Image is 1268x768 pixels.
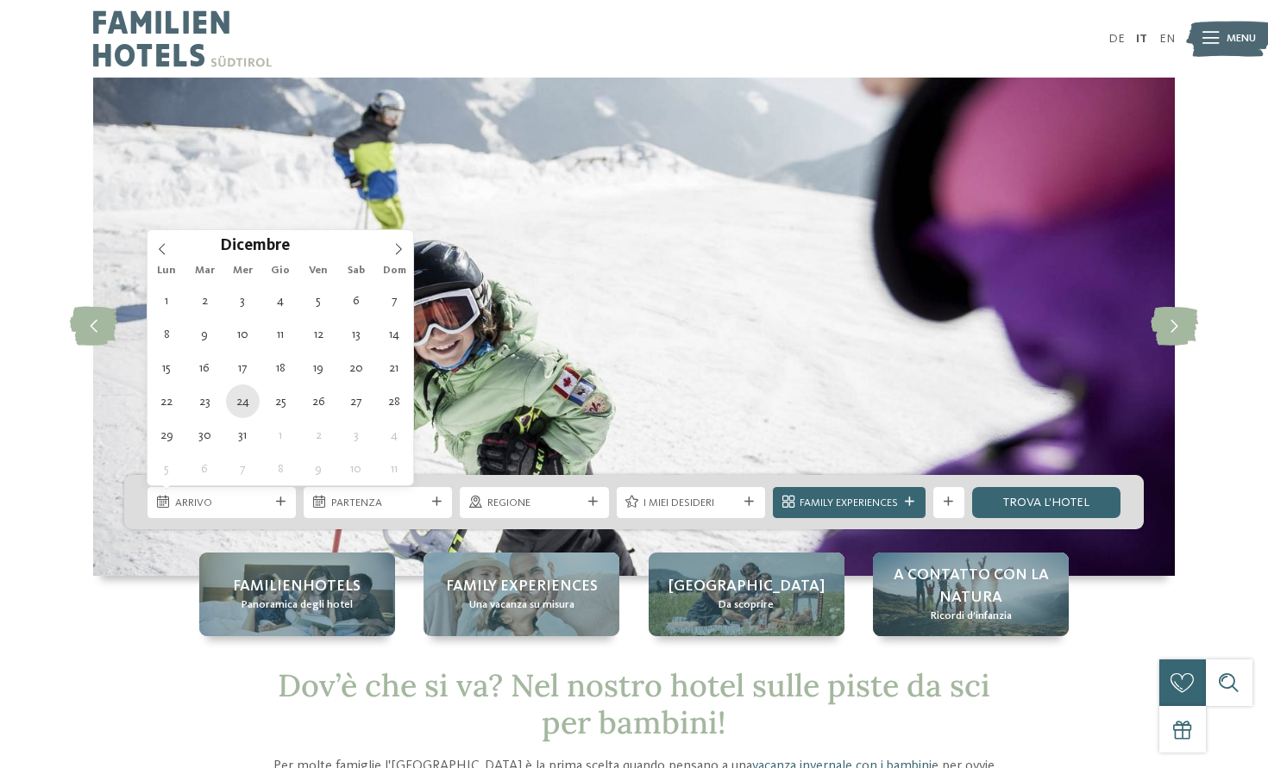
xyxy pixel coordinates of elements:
span: Gennaio 9, 2026 [302,452,336,485]
img: Hotel sulle piste da sci per bambini: divertimento senza confini [93,78,1175,576]
span: Dicembre 10, 2025 [226,317,260,351]
span: Gennaio 11, 2026 [377,452,411,485]
span: Dicembre 24, 2025 [226,384,260,418]
span: Gennaio 4, 2026 [377,418,411,452]
span: Dicembre 14, 2025 [377,317,411,351]
span: Dicembre 15, 2025 [150,351,184,384]
span: Dov’è che si va? Nel nostro hotel sulle piste da sci per bambini! [278,665,990,742]
span: Dicembre 11, 2025 [264,317,298,351]
span: Gennaio 8, 2026 [264,452,298,485]
span: Dicembre 8, 2025 [150,317,184,351]
span: Dicembre 25, 2025 [264,384,298,418]
span: I miei desideri [643,496,738,511]
a: DE [1108,33,1125,45]
span: Dicembre 22, 2025 [150,384,184,418]
a: EN [1159,33,1175,45]
input: Year [290,236,347,254]
span: Dicembre 4, 2025 [264,284,298,317]
span: Dicembre 16, 2025 [188,351,222,384]
span: Dicembre 18, 2025 [264,351,298,384]
a: Hotel sulle piste da sci per bambini: divertimento senza confini [GEOGRAPHIC_DATA] Da scoprire [649,553,844,635]
span: Dicembre 26, 2025 [302,384,336,418]
span: Gio [261,265,299,277]
a: Hotel sulle piste da sci per bambini: divertimento senza confini A contatto con la natura Ricordi... [873,553,1069,635]
a: Hotel sulle piste da sci per bambini: divertimento senza confini Familienhotels Panoramica degli ... [199,553,395,635]
span: Dicembre 27, 2025 [339,384,373,418]
span: Dicembre [220,239,290,255]
span: Dom [375,265,413,277]
span: Partenza [331,496,425,511]
span: Dicembre 2, 2025 [188,284,222,317]
span: Familienhotels [233,576,361,597]
a: IT [1136,33,1147,45]
span: A contatto con la natura [888,565,1053,608]
span: Panoramica degli hotel [242,597,353,613]
span: Dicembre 5, 2025 [302,284,336,317]
span: Sab [337,265,375,277]
span: Gennaio 10, 2026 [339,452,373,485]
span: Family Experiences [800,496,898,511]
span: Dicembre 19, 2025 [302,351,336,384]
span: Dicembre 1, 2025 [150,284,184,317]
span: Dicembre 28, 2025 [377,384,411,418]
span: Dicembre 3, 2025 [226,284,260,317]
span: Dicembre 20, 2025 [339,351,373,384]
span: Dicembre 21, 2025 [377,351,411,384]
span: Mer [223,265,261,277]
span: Dicembre 31, 2025 [226,418,260,452]
span: Dicembre 13, 2025 [339,317,373,351]
span: [GEOGRAPHIC_DATA] [669,576,825,597]
span: Gennaio 1, 2026 [264,418,298,452]
span: Dicembre 23, 2025 [188,384,222,418]
span: Gennaio 2, 2026 [302,418,336,452]
span: Regione [487,496,581,511]
span: Lun [148,265,185,277]
span: Da scoprire [719,597,774,613]
span: Dicembre 7, 2025 [377,284,411,317]
span: Gennaio 6, 2026 [188,452,222,485]
span: Menu [1227,31,1256,47]
span: Arrivo [175,496,269,511]
a: Hotel sulle piste da sci per bambini: divertimento senza confini Family experiences Una vacanza s... [424,553,619,635]
span: Family experiences [446,576,598,597]
span: Gennaio 7, 2026 [226,452,260,485]
span: Dicembre 9, 2025 [188,317,222,351]
span: Gennaio 5, 2026 [150,452,184,485]
span: Ven [299,265,337,277]
span: Ricordi d’infanzia [931,609,1012,624]
span: Dicembre 12, 2025 [302,317,336,351]
span: Dicembre 29, 2025 [150,418,184,452]
span: Gennaio 3, 2026 [339,418,373,452]
span: Una vacanza su misura [469,597,574,613]
span: Mar [185,265,223,277]
a: trova l’hotel [972,487,1120,518]
span: Dicembre 17, 2025 [226,351,260,384]
span: Dicembre 30, 2025 [188,418,222,452]
span: Dicembre 6, 2025 [339,284,373,317]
